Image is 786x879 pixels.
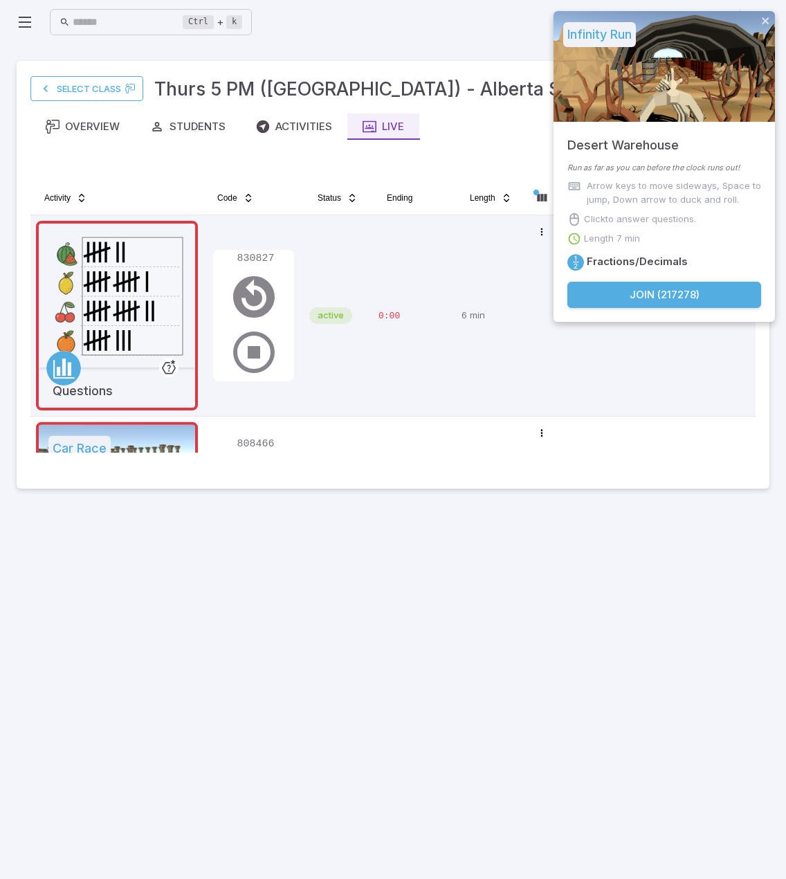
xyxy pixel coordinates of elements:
[378,309,448,323] p: Time Remaining
[309,187,366,209] button: Status
[567,254,584,271] a: Fractions/Decimals
[587,179,761,207] p: Arrow keys to move sideways, Space to jump, Down arrow to duck and roll.
[213,250,294,381] div: Join Code - Students can join by entering this code
[48,436,111,461] h5: Car Race
[711,9,737,35] button: Join in Zoom Client
[461,187,520,209] button: Length
[228,325,280,380] button: End Activity
[584,212,696,226] p: Click to answer questions.
[213,435,294,567] div: Join Code - Students can join by entering this code
[150,119,226,134] div: Students
[183,15,214,29] kbd: Ctrl
[309,309,352,323] span: active
[232,437,274,452] p: 808466
[36,187,95,209] button: Activity
[531,187,553,209] button: Column visibility
[554,11,775,322] div: Join Activity
[217,192,237,203] span: Code
[183,14,242,30] div: +
[761,15,771,28] button: close
[232,251,274,266] p: 830827
[461,221,520,410] p: 6 min
[226,15,242,29] kbd: k
[154,75,601,102] h3: Thurs 5 PM ([GEOGRAPHIC_DATA]) - Alberta Strike
[567,122,679,155] h5: Desert Warehouse
[53,368,113,401] h5: Questions
[587,254,688,269] h6: Fractions/Decimals
[46,119,120,134] div: Overview
[363,119,404,134] div: Live
[209,187,262,209] button: Code
[44,192,71,203] span: Activity
[567,162,761,174] p: Run as far as you can before the clock runs out!
[256,119,332,134] div: Activities
[30,76,143,101] a: Select Class
[228,269,280,325] button: Resend Code
[318,192,341,203] span: Status
[567,282,761,308] button: Join (217278)
[584,232,640,246] p: Length 7 min
[387,192,412,203] span: Ending
[563,22,636,47] h5: Infinity Run
[46,351,81,386] a: Data/Graphing
[461,422,520,580] p: 7 min
[378,187,421,209] button: Ending
[470,192,495,203] span: Length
